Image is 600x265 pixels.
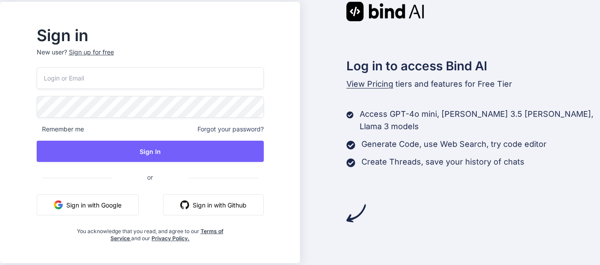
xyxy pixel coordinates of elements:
p: Create Threads, save your history of chats [361,156,524,168]
img: google [54,200,63,209]
p: New user? [37,48,264,67]
h2: Log in to access Bind AI [346,57,600,75]
img: github [180,200,189,209]
img: arrow [346,204,366,223]
button: Sign in with Github [163,194,264,215]
button: Sign in with Google [37,194,139,215]
button: Sign In [37,141,264,162]
div: Sign up for free [69,48,114,57]
p: Access GPT-4o mini, [PERSON_NAME] 3.5 [PERSON_NAME], Llama 3 models [360,108,600,133]
div: You acknowledge that you read, and agree to our and our [74,223,226,242]
span: Forgot your password? [197,125,264,134]
p: tiers and features for Free Tier [346,78,600,90]
a: Privacy Policy. [152,235,190,242]
span: Remember me [37,125,84,134]
h2: Sign in [37,28,264,42]
a: Terms of Service [110,228,224,242]
span: or [112,166,188,188]
input: Login or Email [37,67,264,89]
span: View Pricing [346,79,393,88]
img: Bind AI logo [346,2,424,21]
p: Generate Code, use Web Search, try code editor [361,138,547,150]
